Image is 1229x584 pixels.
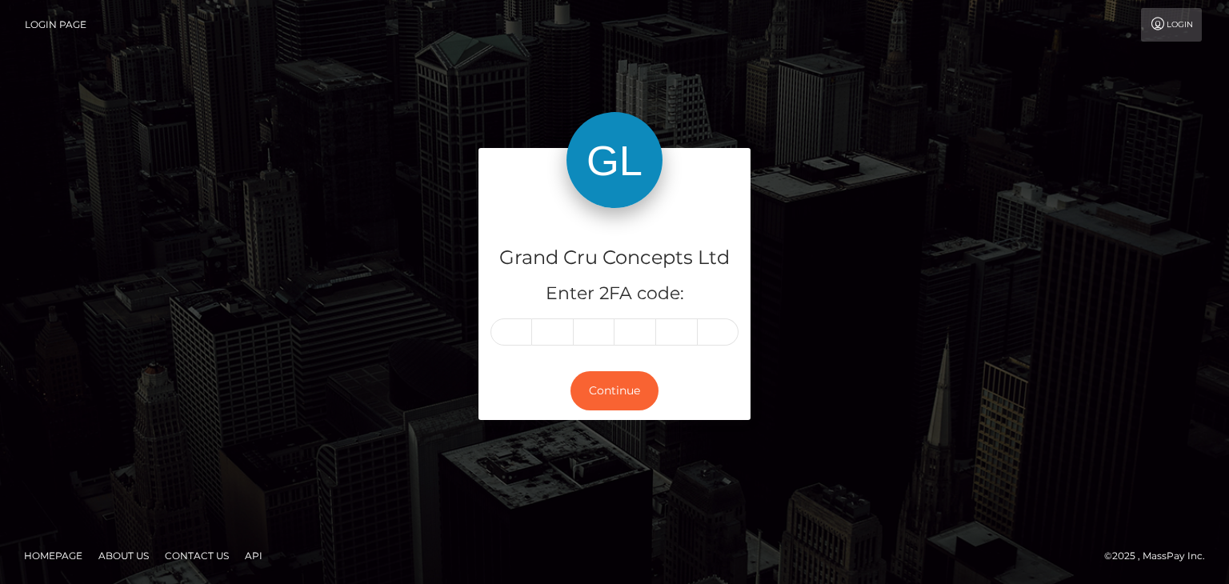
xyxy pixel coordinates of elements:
[570,371,659,410] button: Continue
[1104,547,1217,565] div: © 2025 , MassPay Inc.
[238,543,269,568] a: API
[490,244,739,272] h4: Grand Cru Concepts Ltd
[566,112,663,208] img: Grand Cru Concepts Ltd
[25,8,86,42] a: Login Page
[1141,8,1202,42] a: Login
[92,543,155,568] a: About Us
[18,543,89,568] a: Homepage
[490,282,739,306] h5: Enter 2FA code:
[158,543,235,568] a: Contact Us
